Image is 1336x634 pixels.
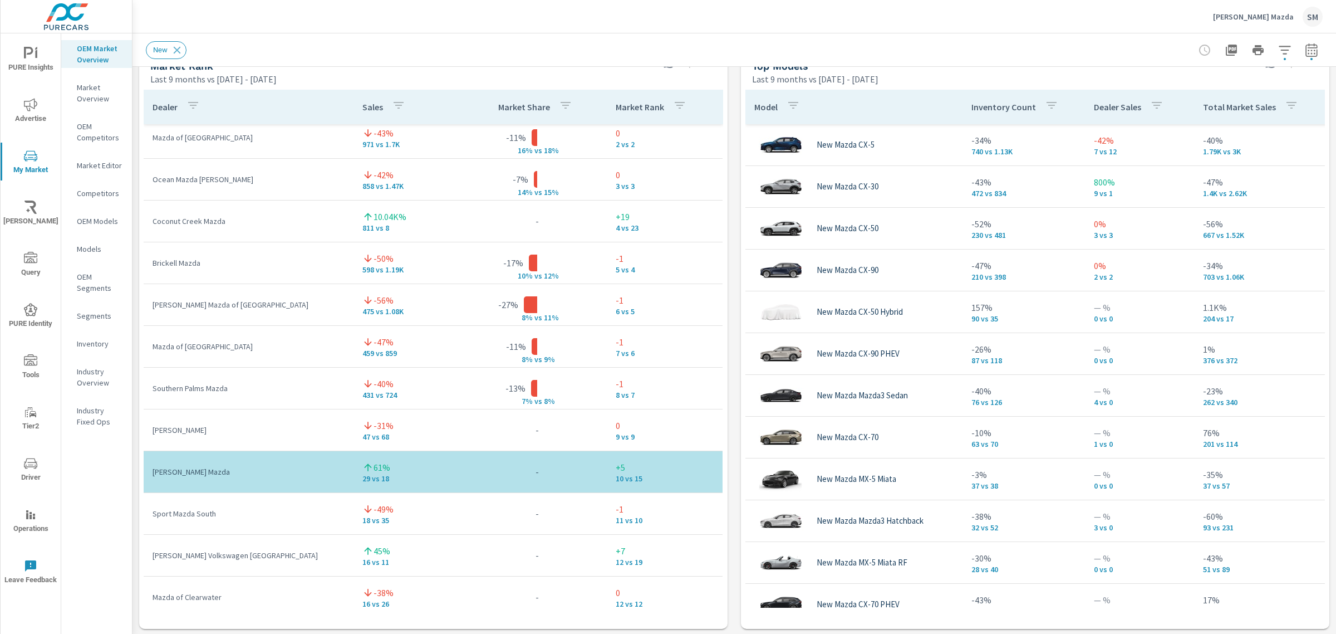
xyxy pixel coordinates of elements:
[616,391,714,399] p: 8 vs 7
[374,419,394,432] p: -31%
[1094,301,1185,314] p: — %
[61,269,132,296] div: OEM Segments
[61,157,132,174] div: Market Editor
[817,307,903,317] p: New Mazda CX-50 Hybrid
[1203,523,1321,532] p: 93 vs 231
[1094,101,1141,113] p: Dealer Sales
[153,216,345,227] p: Coconut Creek Mazda
[817,182,878,192] p: New Mazda CX-30
[1203,607,1321,616] p: 141 vs 121
[506,340,526,353] p: -11%
[971,272,1076,281] p: 210 vs 398
[1203,217,1321,231] p: -56%
[616,377,714,391] p: -1
[374,210,406,223] p: 10.04K%
[153,466,345,477] p: [PERSON_NAME] Mazda
[61,402,132,430] div: Industry Fixed Ops
[616,265,714,274] p: 5 vs 4
[971,301,1076,314] p: 157%
[971,217,1076,231] p: -52%
[971,134,1076,147] p: -34%
[77,121,123,143] p: OEM Competitors
[1094,510,1185,523] p: — %
[536,591,539,604] p: -
[153,257,345,269] p: Brickell Mazda
[362,265,459,274] p: 598 vs 1,188
[616,461,714,474] p: +5
[759,212,803,245] img: glamour
[61,40,132,68] div: OEM Market Overview
[616,252,714,265] p: -1
[1094,175,1185,189] p: 800%
[153,174,345,185] p: Ocean Mazda [PERSON_NAME]
[616,544,714,558] p: +7
[1094,147,1185,156] p: 7 vs 12
[1203,426,1321,440] p: 76%
[4,354,57,382] span: Tools
[971,607,1076,616] p: 21 vs 37
[616,168,714,182] p: 0
[1203,593,1321,607] p: 17%
[1094,134,1185,147] p: -42%
[538,271,565,281] p: s 12%
[1094,217,1185,231] p: 0%
[536,507,539,520] p: -
[1303,7,1323,27] div: SM
[509,396,538,406] p: 7% v
[362,223,459,232] p: 811 vs 8
[1094,314,1185,323] p: 0 vs 0
[150,72,277,86] p: Last 9 months vs [DATE] - [DATE]
[971,593,1076,607] p: -43%
[1203,398,1321,407] p: 262 vs 340
[759,253,803,287] img: glamour
[153,132,345,143] p: Mazda of [GEOGRAPHIC_DATA]
[1203,510,1321,523] p: -60%
[1203,134,1321,147] p: -40%
[759,421,803,454] img: glamour
[1203,175,1321,189] p: -47%
[4,252,57,279] span: Query
[616,140,714,149] p: 2 vs 2
[616,294,714,307] p: -1
[616,474,714,483] p: 10 vs 15
[817,349,900,359] p: New Mazda CX-90 PHEV
[759,588,803,621] img: glamour
[4,98,57,125] span: Advertise
[759,379,803,412] img: glamour
[1094,272,1185,281] p: 2 vs 2
[153,299,345,310] p: [PERSON_NAME] Mazda of [GEOGRAPHIC_DATA]
[374,335,394,349] p: -47%
[374,503,394,516] p: -49%
[4,149,57,177] span: My Market
[362,349,459,358] p: 459 vs 859
[1203,552,1321,565] p: -43%
[1203,343,1321,356] p: 1%
[509,271,538,281] p: 10% v
[362,101,383,113] p: Sales
[362,182,459,191] p: 858 vs 1,470
[77,310,123,321] p: Segments
[61,241,132,257] div: Models
[4,47,57,74] span: PURE Insights
[374,377,394,391] p: -40%
[616,503,714,516] p: -1
[362,599,459,608] p: 16 vs 26
[616,516,714,525] p: 11 vs 10
[61,363,132,391] div: Industry Overview
[61,308,132,324] div: Segments
[1094,565,1185,574] p: 0 vs 0
[817,516,924,526] p: New Mazda Mazda3 Hatchback
[1094,259,1185,272] p: 0%
[61,185,132,202] div: Competitors
[362,516,459,525] p: 18 vs 35
[1094,231,1185,240] p: 3 vs 3
[362,140,459,149] p: 971 vs 1,704
[616,432,714,441] p: 9 vs 9
[61,213,132,230] div: OEM Models
[1247,39,1269,61] button: Print Report
[61,79,132,107] div: Market Overview
[616,126,714,140] p: 0
[971,481,1076,490] p: 37 vs 38
[971,426,1076,440] p: -10%
[1203,189,1321,198] p: 1,399 vs 2,621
